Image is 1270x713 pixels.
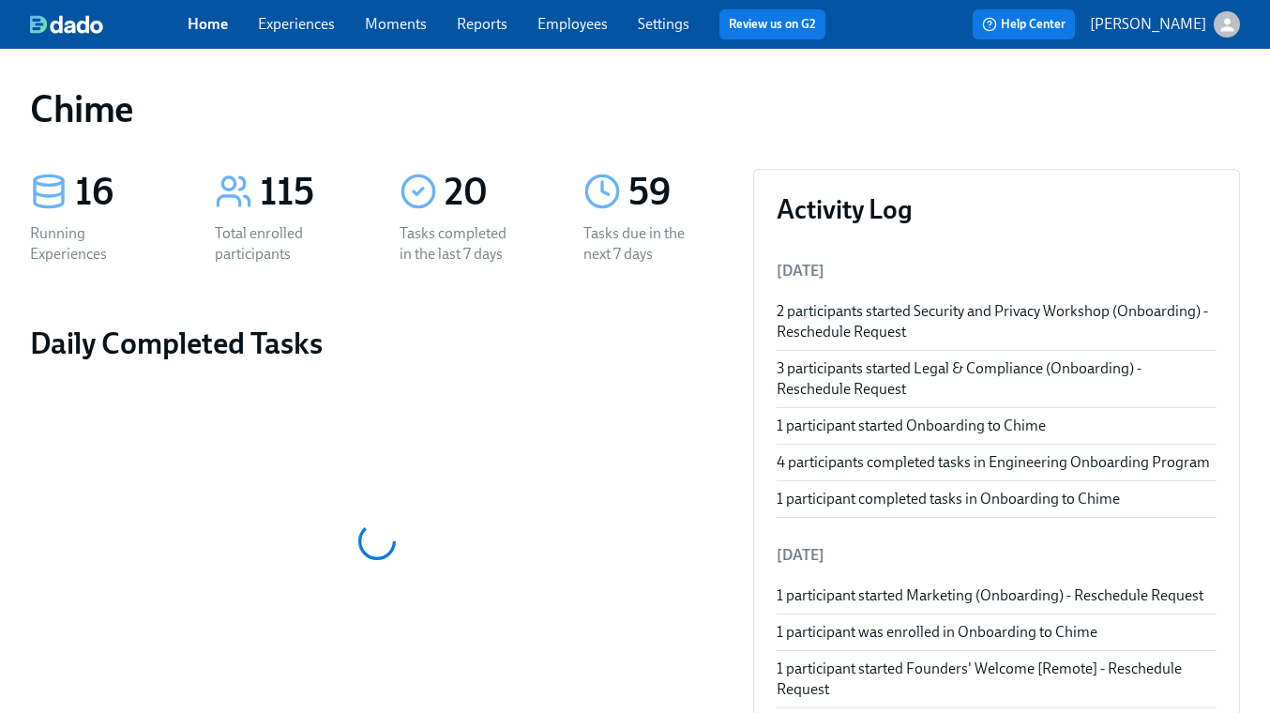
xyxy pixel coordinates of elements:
[777,358,1217,400] div: 3 participants started Legal & Compliance (Onboarding) - Reschedule Request
[537,15,608,33] a: Employees
[982,15,1066,34] span: Help Center
[777,622,1217,643] div: 1 participant was enrolled in Onboarding to Chime
[30,223,150,265] div: Running Experiences
[30,86,134,131] h1: Chime
[30,325,723,362] h2: Daily Completed Tasks
[188,15,228,33] a: Home
[258,15,335,33] a: Experiences
[400,223,520,265] div: Tasks completed in the last 7 days
[30,15,103,34] img: dado
[777,262,824,280] span: [DATE]
[260,169,355,216] div: 115
[75,169,170,216] div: 16
[583,223,703,265] div: Tasks due in the next 7 days
[777,301,1217,342] div: 2 participants started Security and Privacy Workshop (Onboarding) - Reschedule Request
[719,9,825,39] button: Review us on G2
[1090,14,1206,35] p: [PERSON_NAME]
[445,169,539,216] div: 20
[777,489,1217,509] div: 1 participant completed tasks in Onboarding to Chime
[777,192,1217,226] h3: Activity Log
[729,15,816,34] a: Review us on G2
[777,585,1217,606] div: 1 participant started Marketing (Onboarding) - Reschedule Request
[638,15,689,33] a: Settings
[30,15,188,34] a: dado
[777,533,1217,578] li: [DATE]
[1090,11,1240,38] button: [PERSON_NAME]
[973,9,1075,39] button: Help Center
[628,169,723,216] div: 59
[777,416,1217,436] div: 1 participant started Onboarding to Chime
[457,15,507,33] a: Reports
[777,659,1217,700] div: 1 participant started Founders' Welcome [Remote] - Reschedule Request
[365,15,427,33] a: Moments
[777,452,1217,473] div: 4 participants completed tasks in Engineering Onboarding Program
[215,223,335,265] div: Total enrolled participants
